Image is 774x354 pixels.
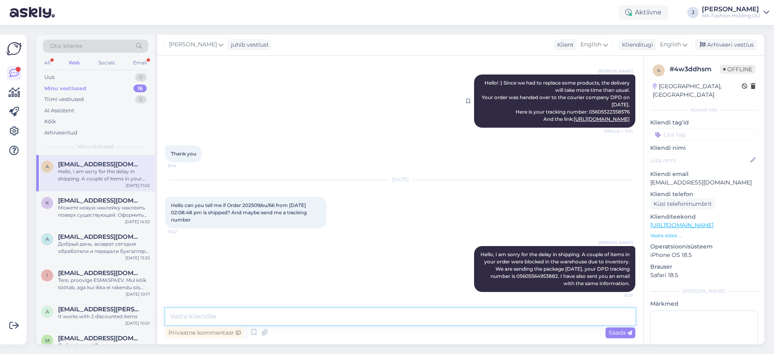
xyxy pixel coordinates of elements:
[125,255,150,261] div: [DATE] 13:35
[46,272,48,278] span: i
[131,58,148,68] div: Email
[702,12,760,19] div: MA Fashion Holding OÜ
[580,40,601,49] span: English
[67,58,81,68] div: Web
[603,128,633,134] span: Nähtud ✓ 9:41
[650,242,758,251] p: Operatsioonisüsteem
[650,288,758,295] div: [PERSON_NAME]
[650,178,758,187] p: [EMAIL_ADDRESS][DOMAIN_NAME]
[50,42,82,50] span: Otsi kliente
[165,176,635,183] div: [DATE]
[44,85,86,93] div: Minu vestlused
[58,269,142,277] span: ingajy@gmail.com
[650,170,758,178] p: Kliendi email
[58,313,150,320] div: It works with 2 discounted items
[44,95,84,104] div: Tiimi vestlused
[133,85,147,93] div: 16
[46,164,49,170] span: a
[650,118,758,127] p: Kliendi tag'id
[650,199,715,209] div: Küsi telefoninumbrit
[6,41,22,56] img: Askly Logo
[603,292,633,298] span: 11:23
[169,40,217,49] span: [PERSON_NAME]
[125,219,150,225] div: [DATE] 14:52
[171,202,308,223] span: Hello can you tell me if Order 202509/eu/66 from [DATE] 02:08:48 pm is shipped? And maybe send me...
[720,65,755,74] span: Offline
[660,40,681,49] span: English
[46,308,49,315] span: a
[46,236,49,242] span: a
[58,197,142,204] span: kortan64@bk.ru
[650,300,758,308] p: Märkmed
[135,73,147,81] div: 0
[619,5,668,20] div: Aktiivne
[228,41,269,49] div: juhib vestlust
[650,106,758,114] div: Kliendi info
[650,271,758,279] p: Safari 18.5
[650,128,758,141] input: Lisa tag
[165,327,244,338] div: Privaatne kommentaar
[125,320,150,326] div: [DATE] 10:01
[650,251,758,259] p: iPhone OS 18.5
[45,337,50,344] span: m
[670,64,720,74] div: # 4w3ddhsm
[171,151,196,157] span: Thank you
[46,200,49,206] span: k
[702,6,760,12] div: [PERSON_NAME]
[650,190,758,199] p: Kliendi telefon
[598,240,633,246] span: [PERSON_NAME]
[44,129,77,137] div: Arhiveeritud
[702,6,769,19] a: [PERSON_NAME]MA Fashion Holding OÜ
[44,118,56,126] div: Kõik
[657,67,660,73] span: 4
[653,82,742,99] div: [GEOGRAPHIC_DATA], [GEOGRAPHIC_DATA]
[126,182,150,188] div: [DATE] 11:02
[650,232,758,239] p: Vaata edasi ...
[135,95,147,104] div: 0
[168,163,198,169] span: 9:44
[650,263,758,271] p: Brauser
[687,7,699,18] div: J
[482,80,631,122] span: Hello! :) Since we had to replace some products, the delivery will take more time than usual. You...
[650,144,758,152] p: Kliendi nimi
[598,68,633,74] span: [PERSON_NAME]
[651,156,749,165] input: Lisa nimi
[619,41,653,49] div: Klienditugi
[43,58,52,68] div: All
[58,335,142,342] span: mileva_aneta@abv.bg
[58,204,150,219] div: Можете новую наклейку наклеить поверх существующей. Оформить посылку можете онлайн или в почтовом...
[97,58,117,68] div: Socials
[609,329,632,336] span: Saada
[58,277,150,291] div: Tere, proovige ESMASPAEV. Mul kõik töötab, aga kui ikka ei rakendu siis saame tellimuse vormistad...
[58,240,150,255] div: Добрый день, возврат сегодня обработали и передали бухгалтеру. Деньги будет переведены на этой не...
[168,229,198,235] span: 11:02
[58,161,142,168] span: atanasova_irina@yahoo.com
[58,233,142,240] span: alusik1000@gmail.com
[650,222,714,229] a: [URL][DOMAIN_NAME]
[77,143,114,150] span: Minu vestlused
[58,168,150,182] div: Hello, I am sorry for the delay in shipping. A couple of items in your order were blocked in the ...
[44,73,54,81] div: Uus
[695,39,757,50] div: Arhiveeri vestlus
[650,213,758,221] p: Klienditeekond
[126,291,150,297] div: [DATE] 10:17
[574,116,630,122] a: [URL][DOMAIN_NAME]
[554,41,574,49] div: Klient
[481,251,631,286] span: Hello, I am sorry for the delay in shipping. A couple of items in your order were blocked in the ...
[58,306,142,313] span: aga.oller@gmail.com
[44,107,74,115] div: AI Assistent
